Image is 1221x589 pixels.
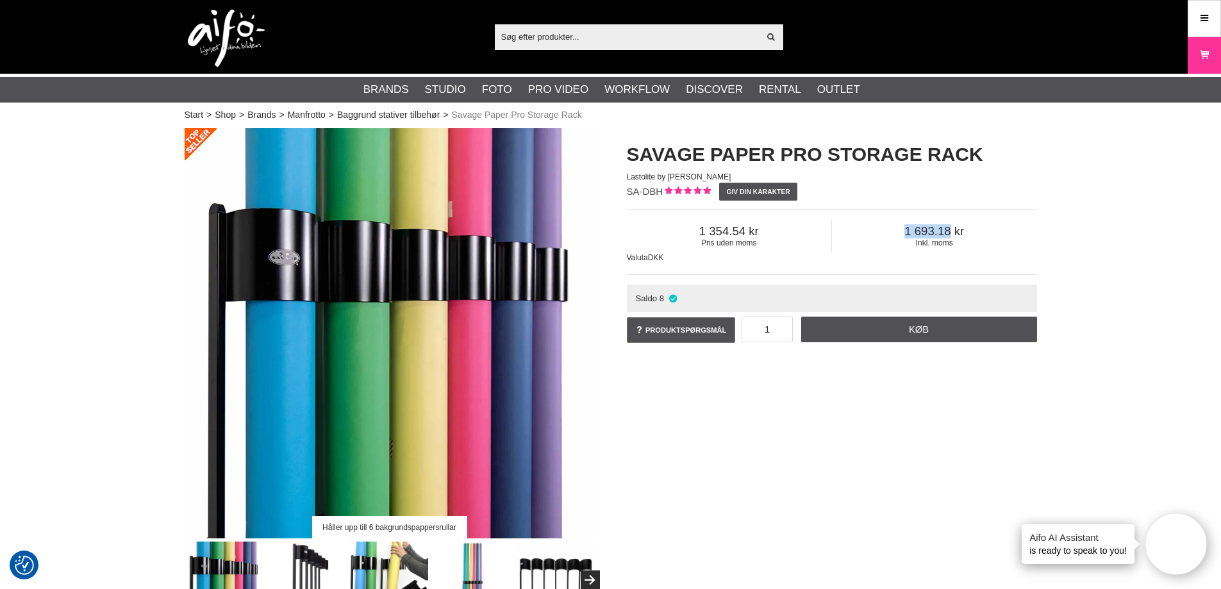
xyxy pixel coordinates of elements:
[1022,524,1134,564] div: is ready to speak to you!
[635,294,657,303] span: Saldo
[801,317,1037,342] a: Køb
[188,10,265,67] img: logo.png
[329,108,334,122] span: >
[239,108,244,122] span: >
[627,224,832,238] span: 1 354.54
[185,128,595,538] img: Håller upp till 6 bakgrundspappersrullar
[363,81,409,98] a: Brands
[648,253,664,262] span: DKK
[206,108,212,122] span: >
[832,238,1037,247] span: Inkl. moms
[1029,531,1127,544] h4: Aifo AI Assistant
[215,108,236,122] a: Shop
[425,81,466,98] a: Studio
[185,108,204,122] a: Start
[528,81,588,98] a: Pro Video
[288,108,326,122] a: Manfrotto
[663,185,711,199] div: Kundebed&#248;mmelse: 5.00
[759,81,801,98] a: Rental
[627,172,731,181] span: Lastolite by [PERSON_NAME]
[452,108,582,122] span: Savage Paper Pro Storage Rack
[817,81,860,98] a: Outlet
[15,554,34,577] button: Samtykkepræferencer
[627,317,736,343] a: Produktspørgsmål
[337,108,440,122] a: Baggrund stativer tilbehør
[311,516,467,538] div: Håller upp till 6 bakgrundspappersrullar
[279,108,285,122] span: >
[15,556,34,575] img: Revisit consent button
[627,238,832,247] span: Pris uden moms
[443,108,448,122] span: >
[247,108,276,122] a: Brands
[832,224,1037,238] span: 1 693.18
[627,186,663,197] span: SA-DBH
[495,27,760,46] input: Søg efter produkter...
[604,81,670,98] a: Workflow
[627,141,1037,168] h1: Savage Paper Pro Storage Rack
[482,81,512,98] a: Foto
[667,294,678,303] i: På lager
[686,81,743,98] a: Discover
[627,253,648,262] span: Valuta
[719,183,797,201] a: Giv din karakter
[660,294,664,303] span: 8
